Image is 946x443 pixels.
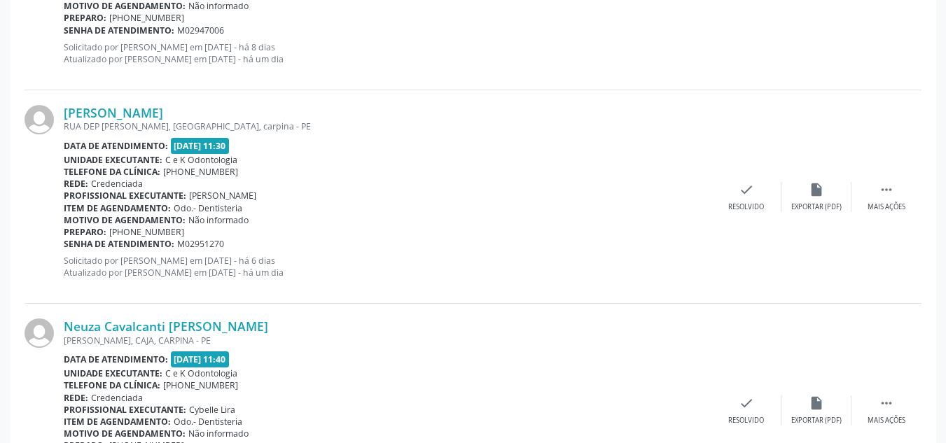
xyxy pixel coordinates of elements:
[64,41,711,65] p: Solicitado por [PERSON_NAME] em [DATE] - há 8 dias Atualizado por [PERSON_NAME] em [DATE] - há um...
[177,238,224,250] span: M02951270
[64,379,160,391] b: Telefone da clínica:
[879,395,894,411] i: 
[868,202,905,212] div: Mais ações
[64,190,186,202] b: Profissional executante:
[64,428,186,440] b: Motivo de agendamento:
[791,202,842,212] div: Exportar (PDF)
[64,318,268,334] a: Neuza Cavalcanti [PERSON_NAME]
[189,190,256,202] span: [PERSON_NAME]
[64,178,88,190] b: Rede:
[64,367,162,379] b: Unidade executante:
[25,318,54,348] img: img
[64,226,106,238] b: Preparo:
[177,24,224,36] span: M02947006
[171,138,230,154] span: [DATE] 11:30
[174,416,242,428] span: Odo.- Dentisteria
[728,202,764,212] div: Resolvido
[739,395,754,411] i: check
[189,404,235,416] span: Cybelle Lira
[188,214,249,226] span: Não informado
[64,416,171,428] b: Item de agendamento:
[163,379,238,391] span: [PHONE_NUMBER]
[165,367,237,379] span: C e K Odontologia
[64,238,174,250] b: Senha de atendimento:
[165,154,237,166] span: C e K Odontologia
[64,120,711,132] div: RUA DEP [PERSON_NAME], [GEOGRAPHIC_DATA], carpina - PE
[64,12,106,24] b: Preparo:
[109,226,184,238] span: [PHONE_NUMBER]
[174,202,242,214] span: Odo.- Dentisteria
[739,182,754,197] i: check
[809,182,824,197] i: insert_drive_file
[64,255,711,279] p: Solicitado por [PERSON_NAME] em [DATE] - há 6 dias Atualizado por [PERSON_NAME] em [DATE] - há um...
[809,395,824,411] i: insert_drive_file
[64,202,171,214] b: Item de agendamento:
[64,140,168,152] b: Data de atendimento:
[91,392,143,404] span: Credenciada
[25,105,54,134] img: img
[64,154,162,166] b: Unidade executante:
[64,214,186,226] b: Motivo de agendamento:
[163,166,238,178] span: [PHONE_NUMBER]
[64,392,88,404] b: Rede:
[64,353,168,365] b: Data de atendimento:
[109,12,184,24] span: [PHONE_NUMBER]
[64,105,163,120] a: [PERSON_NAME]
[171,351,230,367] span: [DATE] 11:40
[791,416,842,426] div: Exportar (PDF)
[868,416,905,426] div: Mais ações
[64,24,174,36] b: Senha de atendimento:
[64,404,186,416] b: Profissional executante:
[728,416,764,426] div: Resolvido
[64,166,160,178] b: Telefone da clínica:
[879,182,894,197] i: 
[188,428,249,440] span: Não informado
[91,178,143,190] span: Credenciada
[64,335,711,346] div: [PERSON_NAME], CAJA, CARPINA - PE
